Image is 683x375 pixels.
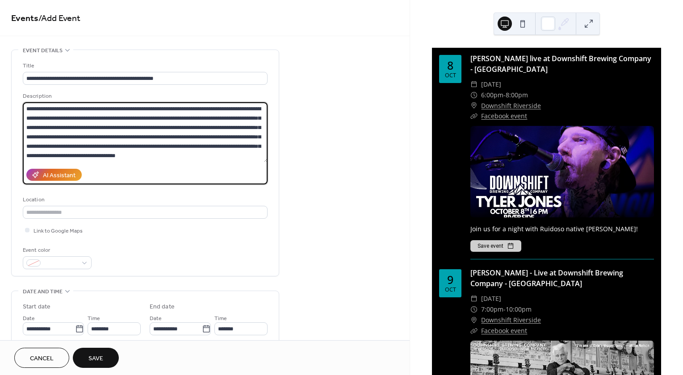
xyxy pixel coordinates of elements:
[38,10,80,27] span: / Add Event
[470,315,478,325] div: ​
[447,60,453,71] div: 8
[481,304,503,315] span: 7:00pm
[11,10,38,27] a: Events
[470,268,623,288] a: [PERSON_NAME] - Live at Downshift Brewing Company - [GEOGRAPHIC_DATA]
[481,326,527,335] a: Facebook event
[470,304,478,315] div: ​
[470,111,478,121] div: ​
[470,54,651,74] a: [PERSON_NAME] live at Downshift Brewing Company - [GEOGRAPHIC_DATA]
[481,112,527,120] a: Facebook event
[43,171,75,180] div: AI Assistant
[150,314,162,323] span: Date
[14,348,69,368] button: Cancel
[481,100,541,111] a: Downshift Riverside
[470,240,521,252] button: Save event
[470,100,478,111] div: ​
[73,348,119,368] button: Save
[470,90,478,100] div: ​
[214,314,227,323] span: Time
[23,246,90,255] div: Event color
[503,90,506,100] span: -
[23,195,266,204] div: Location
[23,92,266,101] div: Description
[23,314,35,323] span: Date
[23,61,266,71] div: Title
[88,354,103,363] span: Save
[445,73,456,79] div: Oct
[470,224,654,233] div: Join us for a night with Ruidoso native [PERSON_NAME]!
[26,169,82,181] button: AI Assistant
[470,293,478,304] div: ​
[481,315,541,325] a: Downshift Riverside
[503,304,506,315] span: -
[150,302,175,312] div: End date
[445,287,456,293] div: Oct
[481,79,501,90] span: [DATE]
[470,79,478,90] div: ​
[481,90,503,100] span: 6:00pm
[23,302,50,312] div: Start date
[88,314,100,323] span: Time
[481,293,501,304] span: [DATE]
[506,90,528,100] span: 8:00pm
[470,325,478,336] div: ​
[447,274,453,285] div: 9
[506,304,532,315] span: 10:00pm
[23,46,63,55] span: Event details
[34,226,83,236] span: Link to Google Maps
[30,354,54,363] span: Cancel
[23,287,63,296] span: Date and time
